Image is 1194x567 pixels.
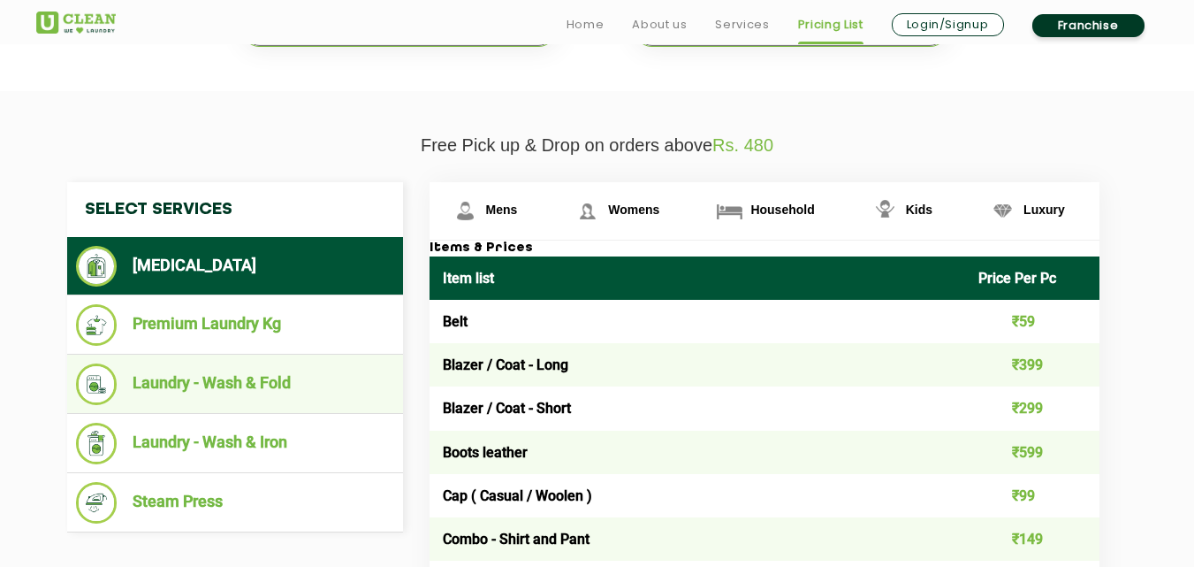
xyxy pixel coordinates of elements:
[1023,203,1065,217] span: Luxury
[567,14,605,35] a: Home
[76,246,394,287] li: [MEDICAL_DATA]
[608,203,659,217] span: Womens
[430,343,966,387] td: Blazer / Coat - Long
[906,203,932,217] span: Kids
[632,14,687,35] a: About us
[572,195,603,226] img: Womens
[76,364,394,405] li: Laundry - Wash & Fold
[430,300,966,343] td: Belt
[715,14,769,35] a: Services
[76,304,394,346] li: Premium Laundry Kg
[430,257,966,300] th: Item list
[892,13,1004,36] a: Login/Signup
[798,14,863,35] a: Pricing List
[76,423,118,464] img: Laundry - Wash & Iron
[430,517,966,561] td: Combo - Shirt and Pant
[965,257,1099,300] th: Price Per Pc
[965,474,1099,517] td: ₹99
[714,195,745,226] img: Household
[76,364,118,405] img: Laundry - Wash & Fold
[76,246,118,287] img: Dry Cleaning
[750,203,814,217] span: Household
[430,474,966,517] td: Cap ( Casual / Woolen )
[76,482,118,524] img: Steam Press
[67,182,403,237] h4: Select Services
[430,387,966,430] td: Blazer / Coat - Short
[987,195,1018,226] img: Luxury
[870,195,901,226] img: Kids
[36,135,1159,156] p: Free Pick up & Drop on orders above
[712,135,773,155] span: Rs. 480
[76,482,394,524] li: Steam Press
[76,304,118,346] img: Premium Laundry Kg
[76,423,394,464] li: Laundry - Wash & Iron
[430,241,1099,257] h3: Items & Prices
[430,431,966,474] td: Boots leather
[965,431,1099,474] td: ₹599
[965,517,1099,561] td: ₹149
[965,387,1099,430] td: ₹299
[486,203,518,217] span: Mens
[36,11,116,34] img: UClean Laundry and Dry Cleaning
[450,195,481,226] img: Mens
[965,343,1099,387] td: ₹399
[1032,14,1145,37] a: Franchise
[965,300,1099,343] td: ₹59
